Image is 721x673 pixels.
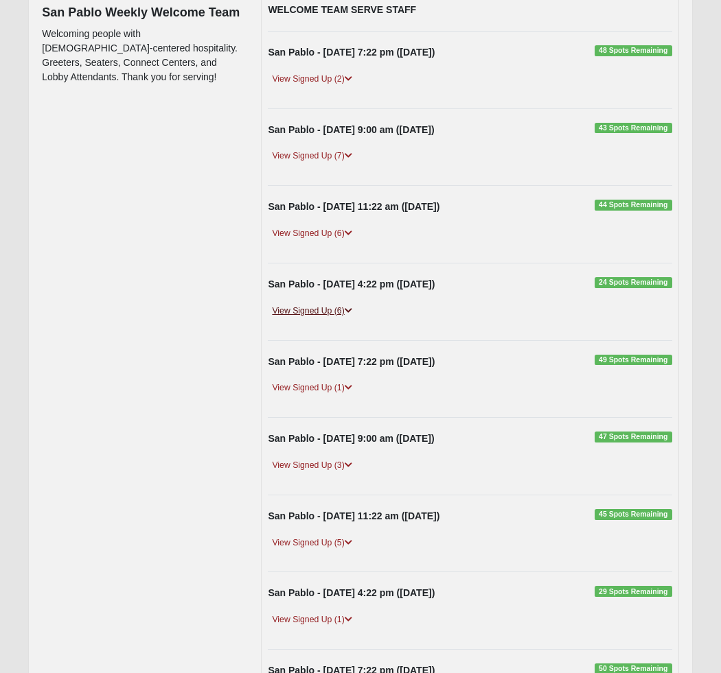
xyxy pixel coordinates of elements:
strong: San Pablo - [DATE] 9:00 am ([DATE]) [268,433,434,444]
a: View Signed Up (6) [268,226,356,241]
strong: San Pablo - [DATE] 7:22 pm ([DATE]) [268,356,435,367]
strong: San Pablo - [DATE] 7:22 pm ([DATE]) [268,47,435,58]
span: 49 Spots Remaining [595,355,672,366]
span: 47 Spots Remaining [595,432,672,442]
span: 44 Spots Remaining [595,200,672,211]
span: 48 Spots Remaining [595,45,672,56]
strong: WELCOME TEAM SERVE STAFF [268,4,416,15]
a: View Signed Up (1) [268,613,356,627]
a: View Signed Up (2) [268,72,356,86]
a: View Signed Up (5) [268,536,356,550]
a: View Signed Up (3) [268,458,356,473]
p: Welcoming people with [DEMOGRAPHIC_DATA]-centered hospitality. Greeters, Seaters, Connect Centers... [42,27,240,84]
span: 45 Spots Remaining [595,509,672,520]
h4: San Pablo Weekly Welcome Team [42,5,240,21]
span: 43 Spots Remaining [595,123,672,134]
span: 24 Spots Remaining [595,277,672,288]
a: View Signed Up (1) [268,381,356,395]
strong: San Pablo - [DATE] 11:22 am ([DATE]) [268,510,439,521]
a: View Signed Up (7) [268,149,356,163]
a: View Signed Up (6) [268,304,356,318]
strong: San Pablo - [DATE] 4:22 pm ([DATE]) [268,279,435,290]
strong: San Pablo - [DATE] 11:22 am ([DATE]) [268,201,439,212]
strong: San Pablo - [DATE] 9:00 am ([DATE]) [268,124,434,135]
span: 29 Spots Remaining [595,586,672,597]
strong: San Pablo - [DATE] 4:22 pm ([DATE]) [268,587,435,598]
